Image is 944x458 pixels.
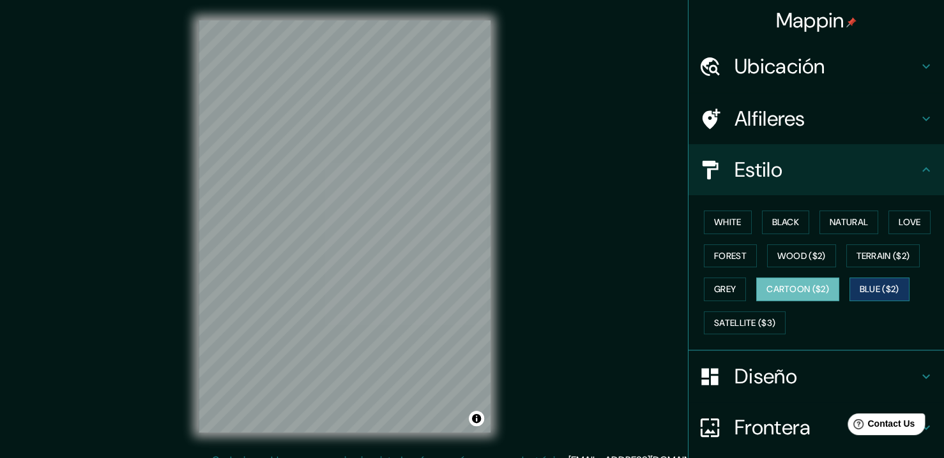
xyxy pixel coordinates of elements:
[776,8,857,33] h4: Mappin
[819,211,878,234] button: Natural
[689,41,944,92] div: Ubicación
[762,211,810,234] button: Black
[735,415,918,440] h4: Frontera
[756,277,839,301] button: Cartoon ($2)
[469,411,484,426] button: Toggle attribution
[735,54,918,79] h4: Ubicación
[735,157,918,182] h4: Estilo
[704,311,786,335] button: Satellite ($3)
[735,364,918,389] h4: Diseño
[199,20,491,432] canvas: Map
[849,277,910,301] button: Blue ($2)
[846,17,856,27] img: pin-icon.png
[704,277,746,301] button: Grey
[689,93,944,144] div: Alfileres
[689,351,944,402] div: Diseño
[704,244,757,268] button: Forest
[888,211,931,234] button: Love
[846,244,920,268] button: Terrain ($2)
[689,144,944,195] div: Estilo
[767,244,836,268] button: Wood ($2)
[735,106,918,131] h4: Alfileres
[704,211,752,234] button: White
[830,408,930,444] iframe: Help widget launcher
[689,402,944,453] div: Frontera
